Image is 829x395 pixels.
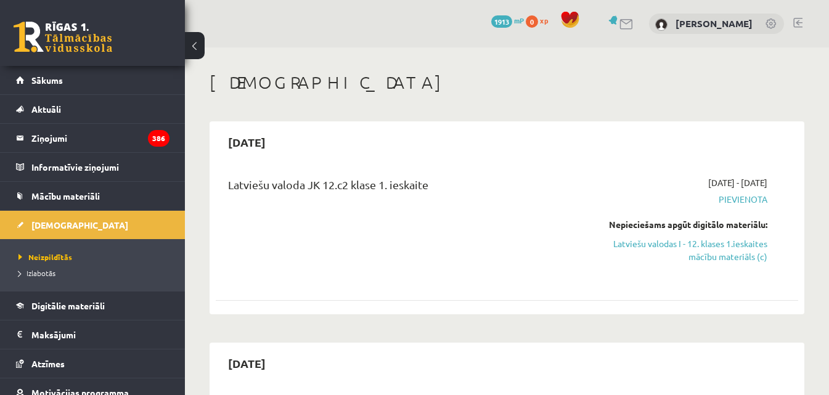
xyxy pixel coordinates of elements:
a: Izlabotās [18,267,173,279]
span: [DEMOGRAPHIC_DATA] [31,219,128,230]
span: Mācību materiāli [31,190,100,202]
a: Latviešu valodas I - 12. klases 1.ieskaites mācību materiāls (c) [600,237,767,263]
a: [PERSON_NAME] [676,17,753,30]
span: Atzīmes [31,358,65,369]
a: Atzīmes [16,349,169,378]
a: Mācību materiāli [16,182,169,210]
a: Maksājumi [16,320,169,349]
span: [DATE] - [DATE] [708,176,767,189]
span: Digitālie materiāli [31,300,105,311]
div: Nepieciešams apgūt digitālo materiālu: [600,218,767,231]
i: 386 [148,130,169,147]
span: 1913 [491,15,512,28]
span: Pievienota [600,193,767,206]
a: [DEMOGRAPHIC_DATA] [16,211,169,239]
span: Sākums [31,75,63,86]
h2: [DATE] [216,128,278,157]
a: Digitālie materiāli [16,291,169,320]
span: xp [540,15,548,25]
span: Izlabotās [18,268,55,278]
div: Latviešu valoda JK 12.c2 klase 1. ieskaite [228,176,581,199]
a: 1913 mP [491,15,524,25]
a: Informatīvie ziņojumi [16,153,169,181]
legend: Maksājumi [31,320,169,349]
a: Ziņojumi386 [16,124,169,152]
h2: [DATE] [216,349,278,378]
a: 0 xp [526,15,554,25]
span: mP [514,15,524,25]
a: Neizpildītās [18,251,173,263]
legend: Ziņojumi [31,124,169,152]
img: Dāvis Linards Steķis [655,18,668,31]
span: Aktuāli [31,104,61,115]
a: Rīgas 1. Tālmācības vidusskola [14,22,112,52]
span: Neizpildītās [18,252,72,262]
h1: [DEMOGRAPHIC_DATA] [210,72,804,93]
legend: Informatīvie ziņojumi [31,153,169,181]
span: 0 [526,15,538,28]
a: Aktuāli [16,95,169,123]
a: Sākums [16,66,169,94]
